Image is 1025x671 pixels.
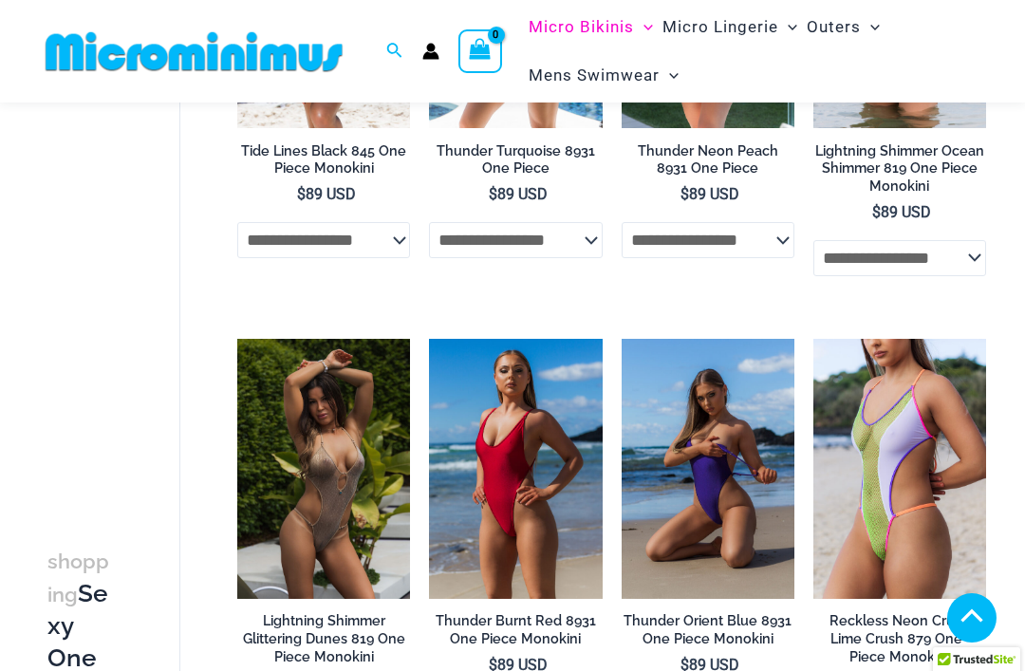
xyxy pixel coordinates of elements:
[429,339,602,598] a: Thunder Burnt Red 8931 One piece 04Thunder Burnt Red 8931 One piece 02Thunder Burnt Red 8931 One ...
[622,142,794,177] h2: Thunder Neon Peach 8931 One Piece
[662,3,778,51] span: Micro Lingerie
[861,3,880,51] span: Menu Toggle
[429,339,602,598] img: Thunder Burnt Red 8931 One piece 04
[622,612,794,655] a: Thunder Orient Blue 8931 One Piece Monokini
[622,339,794,598] img: Thunder Orient Blue 8931 One piece 09
[489,185,548,203] bdi: 89 USD
[237,612,410,665] h2: Lightning Shimmer Glittering Dunes 819 One Piece Monokini
[813,339,986,598] a: Reckless Neon Crush Lime Crush 879 One Piece 09Reckless Neon Crush Lime Crush 879 One Piece 10Rec...
[237,142,410,177] h2: Tide Lines Black 845 One Piece Monokini
[489,185,497,203] span: $
[778,3,797,51] span: Menu Toggle
[524,3,658,51] a: Micro BikinisMenu ToggleMenu Toggle
[237,339,410,598] img: Lightning Shimmer Glittering Dunes 819 One Piece Monokini 06
[658,3,802,51] a: Micro LingerieMenu ToggleMenu Toggle
[529,3,634,51] span: Micro Bikinis
[660,51,679,100] span: Menu Toggle
[622,142,794,185] a: Thunder Neon Peach 8931 One Piece
[429,142,602,185] a: Thunder Turquoise 8931 One Piece
[524,51,683,100] a: Mens SwimwearMenu ToggleMenu Toggle
[429,612,602,647] h2: Thunder Burnt Red 8931 One Piece Monokini
[297,185,306,203] span: $
[458,29,502,73] a: View Shopping Cart, empty
[813,142,986,196] h2: Lightning Shimmer Ocean Shimmer 819 One Piece Monokini
[297,185,356,203] bdi: 89 USD
[872,203,931,221] bdi: 89 USD
[813,339,986,598] img: Reckless Neon Crush Lime Crush 879 One Piece 09
[237,142,410,185] a: Tide Lines Black 845 One Piece Monokini
[680,185,739,203] bdi: 89 USD
[807,3,861,51] span: Outers
[47,550,109,606] span: shopping
[872,203,881,221] span: $
[422,43,439,60] a: Account icon link
[237,339,410,598] a: Lightning Shimmer Glittering Dunes 819 One Piece Monokini 06Lightning Shimmer Glittering Dunes 81...
[802,3,885,51] a: OutersMenu ToggleMenu Toggle
[634,3,653,51] span: Menu Toggle
[813,612,986,665] h2: Reckless Neon Crush Lime Crush 879 One-Piece Monokini
[680,185,689,203] span: $
[529,51,660,100] span: Mens Swimwear
[429,142,602,177] h2: Thunder Turquoise 8931 One Piece
[813,142,986,202] a: Lightning Shimmer Ocean Shimmer 819 One Piece Monokini
[622,339,794,598] a: Thunder Orient Blue 8931 One piece 09Thunder Orient Blue 8931 One piece 13Thunder Orient Blue 893...
[38,30,350,73] img: MM SHOP LOGO FLAT
[622,612,794,647] h2: Thunder Orient Blue 8931 One Piece Monokini
[429,612,602,655] a: Thunder Burnt Red 8931 One Piece Monokini
[386,40,403,64] a: Search icon link
[47,106,218,486] iframe: TrustedSite Certified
